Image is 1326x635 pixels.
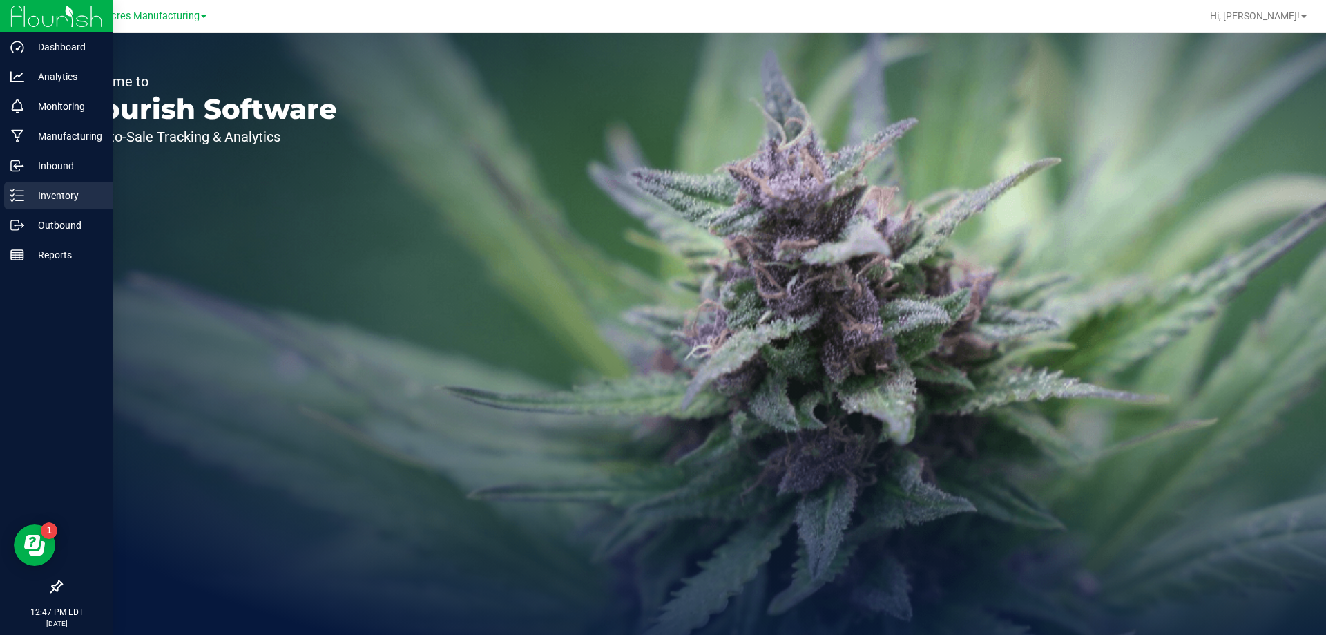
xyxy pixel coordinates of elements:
[10,40,24,54] inline-svg: Dashboard
[75,75,337,88] p: Welcome to
[24,128,107,144] p: Manufacturing
[24,187,107,204] p: Inventory
[24,247,107,263] p: Reports
[24,158,107,174] p: Inbound
[10,70,24,84] inline-svg: Analytics
[10,218,24,232] inline-svg: Outbound
[14,524,55,566] iframe: Resource center
[10,189,24,202] inline-svg: Inventory
[24,39,107,55] p: Dashboard
[10,99,24,113] inline-svg: Monitoring
[75,10,200,22] span: Green Acres Manufacturing
[1210,10,1300,21] span: Hi, [PERSON_NAME]!
[10,248,24,262] inline-svg: Reports
[6,618,107,629] p: [DATE]
[41,522,57,539] iframe: Resource center unread badge
[75,95,337,123] p: Flourish Software
[10,159,24,173] inline-svg: Inbound
[24,98,107,115] p: Monitoring
[75,130,337,144] p: Seed-to-Sale Tracking & Analytics
[24,217,107,234] p: Outbound
[10,129,24,143] inline-svg: Manufacturing
[24,68,107,85] p: Analytics
[6,606,107,618] p: 12:47 PM EDT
